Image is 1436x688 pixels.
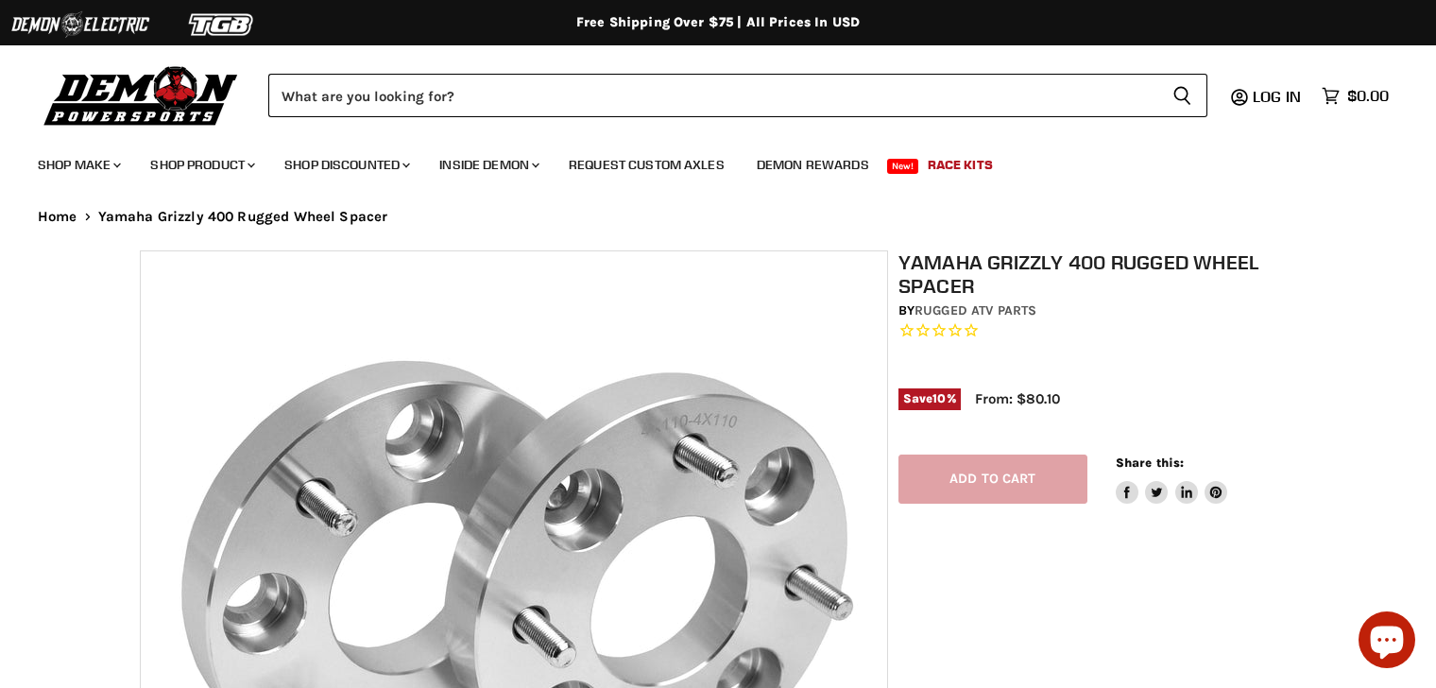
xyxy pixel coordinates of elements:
a: Shop Product [136,146,266,184]
span: 10 [932,391,946,405]
span: Log in [1253,87,1301,106]
a: Demon Rewards [743,146,883,184]
a: Shop Make [24,146,132,184]
span: Yamaha Grizzly 400 Rugged Wheel Spacer [98,209,388,225]
div: by [898,301,1307,321]
button: Search [1157,74,1207,117]
aside: Share this: [1116,455,1228,505]
a: Home [38,209,77,225]
img: TGB Logo 2 [151,7,293,43]
inbox-online-store-chat: Shopify online store chat [1353,611,1421,673]
a: Inside Demon [425,146,551,184]
span: Rated 0.0 out of 5 stars 0 reviews [898,321,1307,341]
a: Race Kits [914,146,1007,184]
a: Request Custom Axles [555,146,739,184]
h1: Yamaha Grizzly 400 Rugged Wheel Spacer [898,250,1307,298]
a: Rugged ATV Parts [915,302,1036,318]
img: Demon Powersports [38,61,245,129]
img: Demon Electric Logo 2 [9,7,151,43]
a: Shop Discounted [270,146,421,184]
span: Save % [898,388,961,409]
a: $0.00 [1312,82,1398,110]
span: From: $80.10 [975,390,1060,407]
span: Share this: [1116,456,1184,470]
ul: Main menu [24,138,1384,184]
span: New! [887,159,919,174]
input: Search [268,74,1157,117]
a: Log in [1244,88,1312,105]
span: $0.00 [1347,87,1389,105]
form: Product [268,74,1207,117]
